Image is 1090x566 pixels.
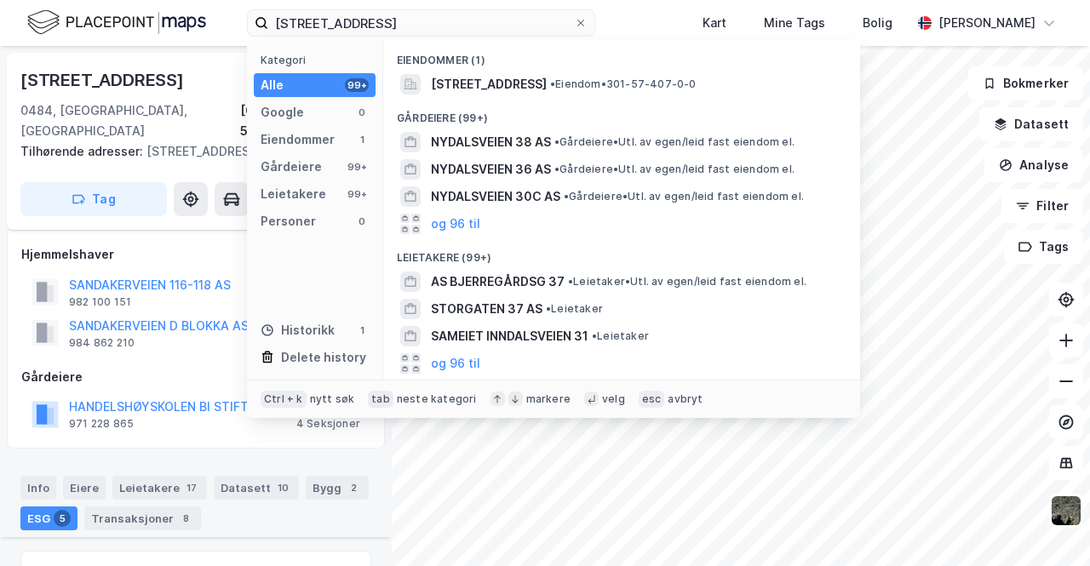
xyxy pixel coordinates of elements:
span: • [546,302,551,315]
span: Tilhørende adresser: [20,144,146,158]
div: Leietakere [261,184,326,204]
span: NYDALSVEIEN 30C AS [431,186,560,207]
div: Bygg [306,476,369,500]
input: Søk på adresse, matrikkel, gårdeiere, leietakere eller personer [268,10,574,36]
div: Bolig [863,13,892,33]
div: esc [639,391,665,408]
div: Kart [703,13,726,33]
div: velg [602,392,625,406]
div: [STREET_ADDRESS] [20,141,358,162]
div: [PERSON_NAME] [938,13,1035,33]
div: Alle [261,75,284,95]
div: 2 [345,479,362,496]
div: markere [526,392,571,406]
div: 17 [183,479,200,496]
span: Eiendom • 301-57-407-0-0 [550,77,697,91]
div: 5 [54,510,71,527]
div: Leietakere (99+) [383,237,860,268]
div: 0 [355,214,369,228]
div: 982 100 151 [69,295,131,309]
span: • [554,135,559,148]
div: 8 [177,510,194,527]
div: 984 862 210 [69,336,135,350]
button: Tag [20,182,167,216]
div: Hjemmelshaver [21,244,370,265]
span: • [554,163,559,175]
span: Gårdeiere • Utl. av egen/leid fast eiendom el. [554,163,795,176]
div: 10 [274,479,292,496]
div: 99+ [345,187,369,201]
div: Mine Tags [764,13,825,33]
span: SAMEIET INNDALSVEIEN 31 [431,326,588,346]
span: Leietaker [592,329,649,343]
span: Leietaker [546,302,603,316]
span: AS BJERREGÅRDSG 37 [431,272,565,292]
button: Analyse [984,148,1083,182]
div: neste kategori [397,392,477,406]
div: 0 [355,106,369,119]
div: Google [261,102,304,123]
span: Leietaker • Utl. av egen/leid fast eiendom el. [568,275,806,289]
div: 99+ [345,78,369,92]
span: • [592,329,597,342]
span: [STREET_ADDRESS] [431,74,547,94]
button: og 96 til [431,353,480,374]
div: 1 [355,133,369,146]
button: Bokmerker [968,66,1083,100]
div: Historikk [261,320,335,340]
button: og 96 til [431,214,480,234]
span: Gårdeiere • Utl. av egen/leid fast eiendom el. [564,190,804,203]
button: Tags [1004,230,1083,264]
div: [GEOGRAPHIC_DATA], 57/407 [240,100,371,141]
div: Info [20,476,56,500]
button: Filter [1001,189,1083,223]
span: Gårdeiere • Utl. av egen/leid fast eiendom el. [554,135,795,149]
span: NYDALSVEIEN 38 AS [431,132,551,152]
span: • [564,190,569,203]
div: Delete history [281,347,366,368]
div: Gårdeiere (99+) [383,98,860,129]
div: Eiendommer [261,129,335,150]
iframe: Chat Widget [1005,484,1090,566]
div: Gårdeiere [261,157,322,177]
div: Personer [261,211,316,232]
div: Datasett [214,476,299,500]
div: 1 [355,323,369,337]
div: Gårdeiere [21,367,370,387]
div: 99+ [345,160,369,174]
button: Datasett [979,107,1083,141]
div: nytt søk [310,392,355,406]
div: avbryt [668,392,703,406]
div: [STREET_ADDRESS] [20,66,187,94]
span: NYDALSVEIEN 36 AS [431,159,551,180]
div: Kategori [261,54,376,66]
div: Transaksjoner [84,506,201,530]
div: 0484, [GEOGRAPHIC_DATA], [GEOGRAPHIC_DATA] [20,100,240,141]
div: Historikk (1) [383,377,860,408]
span: STORGATEN 37 AS [431,299,542,319]
img: logo.f888ab2527a4732fd821a326f86c7f29.svg [27,8,206,37]
div: Eiendommer (1) [383,40,860,71]
div: Ctrl + k [261,391,307,408]
div: 4 Seksjoner [296,417,360,431]
div: ESG [20,506,77,530]
span: • [550,77,555,90]
span: • [568,275,573,288]
div: 971 228 865 [69,417,134,431]
div: Leietakere [112,476,207,500]
div: tab [368,391,393,408]
div: Eiere [63,476,106,500]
